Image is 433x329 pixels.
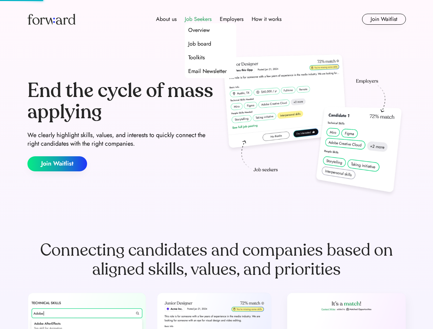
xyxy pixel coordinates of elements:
[27,241,406,279] div: Connecting candidates and companies based on aligned skills, values, and priorities
[220,15,243,23] div: Employers
[27,156,87,171] button: Join Waitlist
[27,131,214,148] div: We clearly highlight skills, values, and interests to quickly connect the right candidates with t...
[188,53,205,62] div: Toolkits
[188,67,227,75] div: Email Newsletter
[188,40,211,48] div: Job board
[362,14,406,25] button: Join Waitlist
[156,15,177,23] div: About us
[27,80,214,122] div: End the cycle of mass applying
[27,14,75,25] img: Forward logo
[185,15,212,23] div: Job Seekers
[219,52,406,199] img: hero-image.png
[188,26,210,34] div: Overview
[252,15,281,23] div: How it works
